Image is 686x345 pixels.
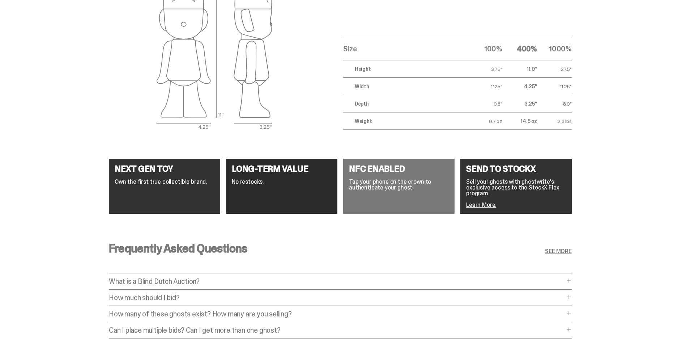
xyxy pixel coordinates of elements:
th: 100% [468,37,502,60]
td: Height [343,60,468,78]
td: Weight [343,112,468,130]
p: Own the first true collectible brand. [115,179,214,185]
td: 27.5" [537,60,572,78]
th: Size [343,37,468,60]
td: Depth [343,95,468,112]
td: 0.8" [468,95,502,112]
td: 11.25" [537,78,572,95]
td: 2.3 lbs [537,112,572,130]
a: Learn More. [466,201,496,209]
p: How much should I bid? [109,294,564,301]
p: Tap your phone on the crown to authenticate your ghost. [349,179,449,191]
th: 1000% [537,37,572,60]
h4: LONG-TERM VALUE [232,165,332,173]
p: How many of these ghosts exist? How many are you selling? [109,310,564,318]
p: Sell your ghosts with ghostwrite’s exclusive access to the StockX Flex program. [466,179,566,196]
h4: SEND TO STOCKX [466,165,566,173]
td: 14.5 oz [502,112,537,130]
td: Width [343,78,468,95]
p: No restocks. [232,179,332,185]
td: 4.25" [502,78,537,95]
a: SEE MORE [545,248,572,254]
td: 3.25" [502,95,537,112]
h4: NFC ENABLED [349,165,449,173]
h3: Frequently Asked Questions [109,243,247,254]
td: 8.0" [537,95,572,112]
p: What is a Blind Dutch Auction? [109,278,564,285]
td: 0.7 oz [468,112,502,130]
th: 400% [502,37,537,60]
p: Can I place multiple bids? Can I get more than one ghost? [109,327,564,334]
td: 11.0" [502,60,537,78]
td: 2.75" [468,60,502,78]
td: 1.125" [468,78,502,95]
h4: NEXT GEN TOY [115,165,214,173]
